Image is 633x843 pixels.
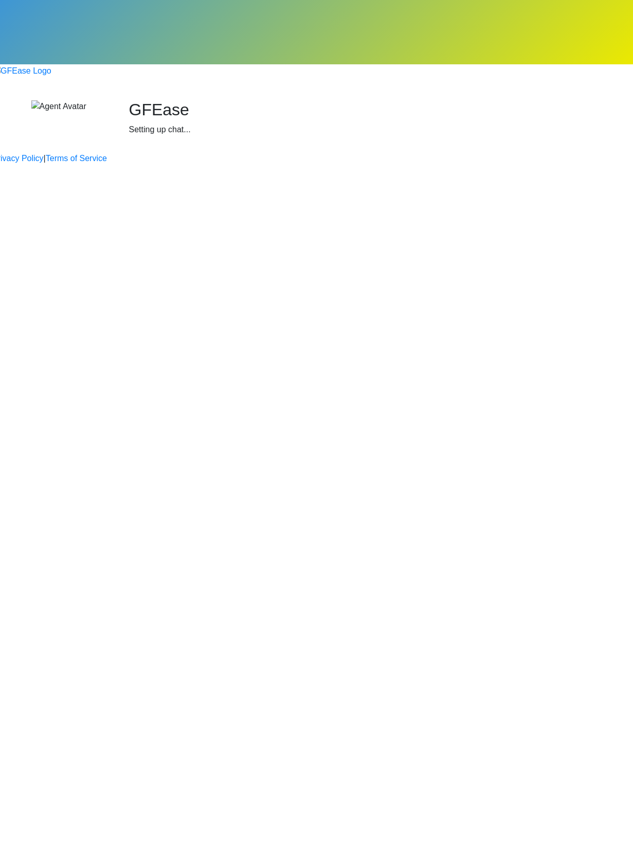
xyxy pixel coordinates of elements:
img: Agent Avatar [31,100,86,113]
div: Setting up chat... [129,124,602,136]
h2: GFEase [129,100,602,119]
a: | [44,152,46,165]
a: Terms of Service [46,152,107,165]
